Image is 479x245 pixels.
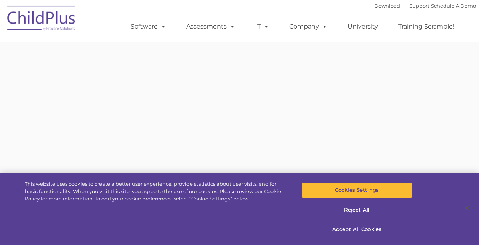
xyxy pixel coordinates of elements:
[302,221,412,237] button: Accept All Cookies
[25,180,287,203] div: This website uses cookies to create a better user experience, provide statistics about user visit...
[458,200,475,216] button: Close
[302,182,412,198] button: Cookies Settings
[302,202,412,218] button: Reject All
[179,19,243,34] a: Assessments
[374,3,476,9] font: |
[3,0,80,38] img: ChildPlus by Procare Solutions
[123,19,174,34] a: Software
[409,3,429,9] a: Support
[391,19,463,34] a: Training Scramble!!
[374,3,400,9] a: Download
[431,3,476,9] a: Schedule A Demo
[282,19,335,34] a: Company
[340,19,386,34] a: University
[248,19,277,34] a: IT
